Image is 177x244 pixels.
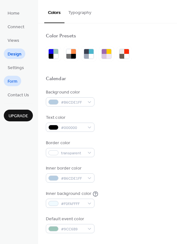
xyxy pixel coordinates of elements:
[8,65,24,71] span: Settings
[46,76,66,82] div: Calendar
[8,78,17,85] span: Form
[4,89,33,100] a: Contact Us
[46,140,93,146] div: Border color
[8,51,21,58] span: Design
[8,37,19,44] span: Views
[8,24,24,30] span: Connect
[46,33,76,40] div: Color Presets
[4,48,25,59] a: Design
[46,114,93,121] div: Text color
[46,190,91,197] div: Inner background color
[61,226,84,233] span: #9CC6B9
[46,89,93,96] div: Background color
[61,150,84,157] span: transparent
[46,216,93,222] div: Default event color
[8,10,20,17] span: Home
[4,35,23,45] a: Views
[61,125,84,131] span: #000000
[4,76,21,86] a: Form
[46,165,93,172] div: Inner border color
[4,21,28,32] a: Connect
[4,110,33,121] button: Upgrade
[9,113,28,119] span: Upgrade
[61,201,84,207] span: #F0FAFFFF
[61,99,84,106] span: #B6CDE1FF
[61,175,84,182] span: #B6CDE1FF
[4,8,23,18] a: Home
[8,92,29,99] span: Contact Us
[4,62,28,73] a: Settings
